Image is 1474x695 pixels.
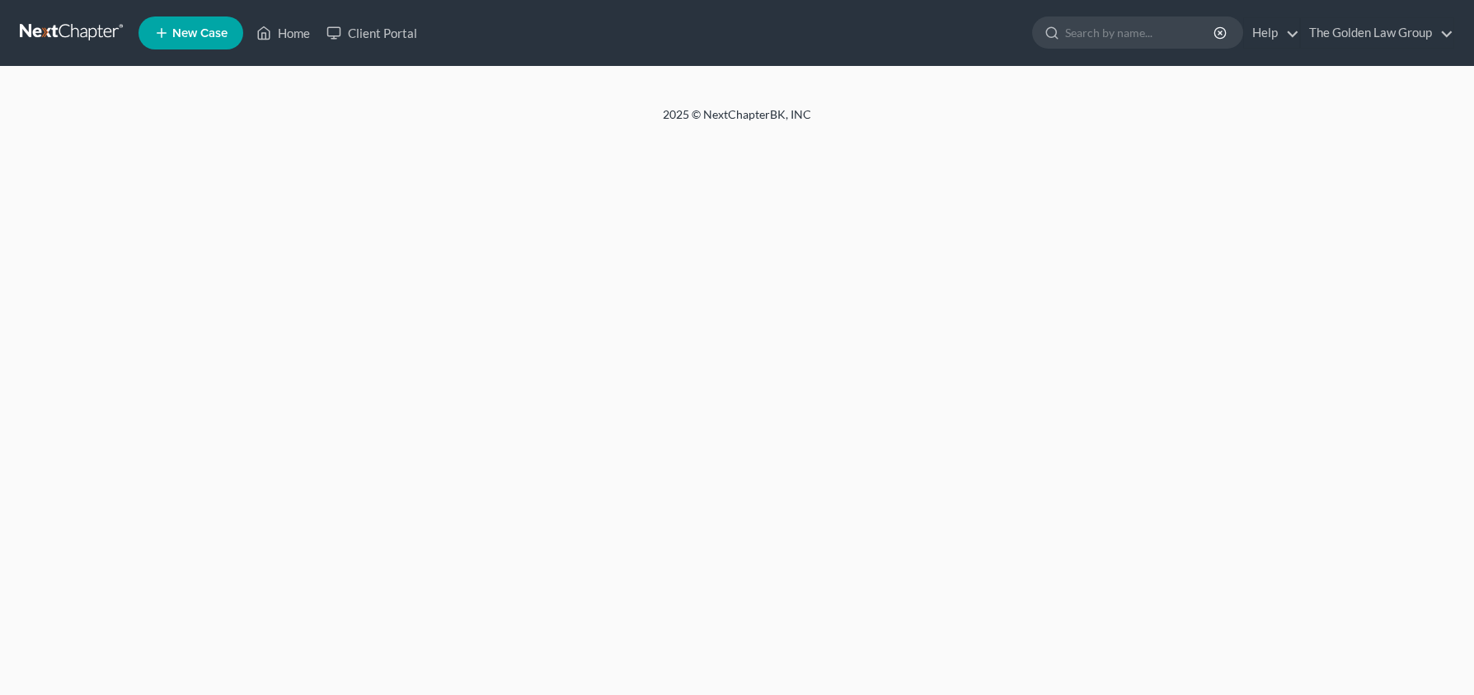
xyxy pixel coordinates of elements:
[248,18,318,48] a: Home
[1065,17,1216,48] input: Search by name...
[267,106,1207,136] div: 2025 © NextChapterBK, INC
[1301,18,1453,48] a: The Golden Law Group
[1244,18,1299,48] a: Help
[318,18,425,48] a: Client Portal
[172,27,228,40] span: New Case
